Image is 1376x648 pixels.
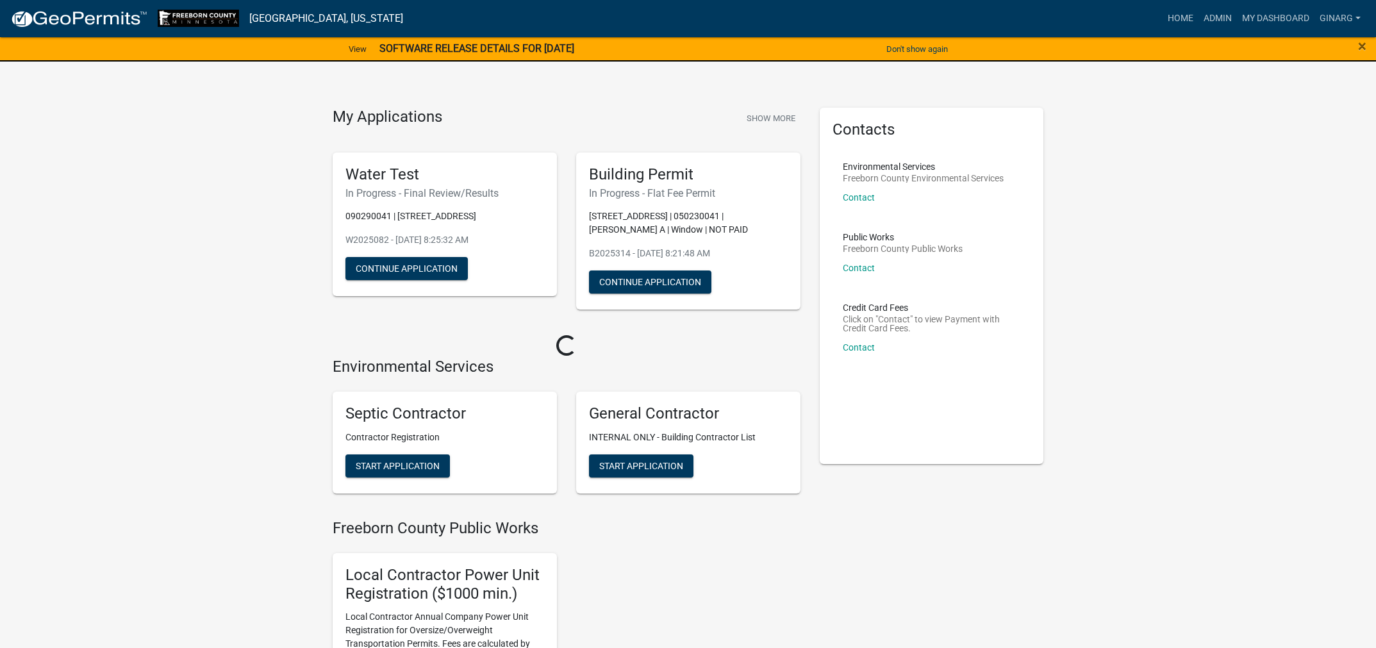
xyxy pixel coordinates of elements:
[1358,37,1366,55] span: ×
[1163,6,1198,31] a: Home
[345,404,544,423] h5: Septic Contractor
[345,566,544,603] h5: Local Contractor Power Unit Registration ($1000 min.)
[589,165,788,184] h5: Building Permit
[344,38,372,60] a: View
[379,42,574,54] strong: SOFTWARE RELEASE DETAILS FOR [DATE]
[742,108,800,129] button: Show More
[1237,6,1314,31] a: My Dashboard
[589,210,788,237] p: [STREET_ADDRESS] | 050230041 | [PERSON_NAME] A | Window | NOT PAID
[345,454,450,478] button: Start Application
[843,192,875,203] a: Contact
[333,108,442,127] h4: My Applications
[843,244,963,253] p: Freeborn County Public Works
[881,38,953,60] button: Don't show again
[599,461,683,471] span: Start Application
[843,263,875,273] a: Contact
[345,257,468,280] button: Continue Application
[589,454,693,478] button: Start Application
[158,10,239,27] img: Freeborn County, Minnesota
[345,233,544,247] p: W2025082 - [DATE] 8:25:32 AM
[589,404,788,423] h5: General Contractor
[833,120,1031,139] h5: Contacts
[345,187,544,199] h6: In Progress - Final Review/Results
[843,174,1004,183] p: Freeborn County Environmental Services
[345,210,544,223] p: 090290041 | [STREET_ADDRESS]
[356,461,440,471] span: Start Application
[589,431,788,444] p: INTERNAL ONLY - Building Contractor List
[345,431,544,444] p: Contractor Registration
[249,8,403,29] a: [GEOGRAPHIC_DATA], [US_STATE]
[843,162,1004,171] p: Environmental Services
[589,247,788,260] p: B2025314 - [DATE] 8:21:48 AM
[345,165,544,184] h5: Water Test
[843,303,1021,312] p: Credit Card Fees
[333,519,800,538] h4: Freeborn County Public Works
[1314,6,1366,31] a: ginarg
[589,270,711,294] button: Continue Application
[843,315,1021,333] p: Click on "Contact" to view Payment with Credit Card Fees.
[843,233,963,242] p: Public Works
[589,187,788,199] h6: In Progress - Flat Fee Permit
[333,358,800,376] h4: Environmental Services
[1198,6,1237,31] a: Admin
[843,342,875,353] a: Contact
[1358,38,1366,54] button: Close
